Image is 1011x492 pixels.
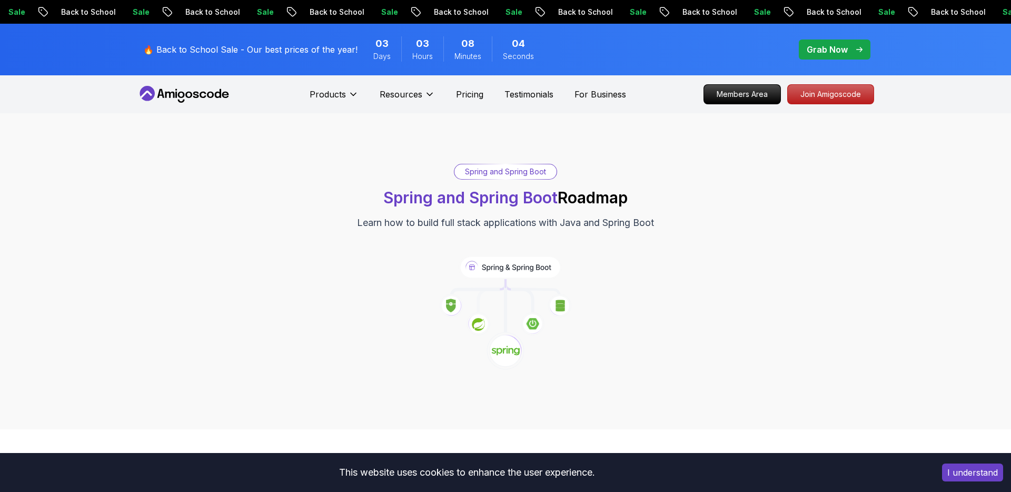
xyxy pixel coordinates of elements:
p: Back to School [424,7,496,17]
span: 4 Seconds [512,36,525,51]
p: Members Area [704,85,780,104]
button: Products [310,88,359,109]
span: 3 Days [375,36,389,51]
a: Testimonials [504,88,553,101]
p: Sale [869,7,903,17]
p: Grab Now [807,43,848,56]
span: Spring and Spring Boot [383,188,558,207]
span: Seconds [503,51,534,62]
p: Sale [247,7,281,17]
a: Members Area [703,84,781,104]
p: Products [310,88,346,101]
h1: Roadmap [383,188,628,207]
p: Learn how to build full stack applications with Java and Spring Boot [357,215,654,230]
p: Resources [380,88,422,101]
span: Minutes [454,51,481,62]
p: Back to School [52,7,123,17]
p: Sale [620,7,654,17]
p: Back to School [300,7,372,17]
a: Pricing [456,88,483,101]
p: Sale [496,7,530,17]
span: 8 Minutes [461,36,474,51]
button: Accept cookies [942,464,1003,481]
p: Sale [123,7,157,17]
a: For Business [574,88,626,101]
p: 🔥 Back to School Sale - Our best prices of the year! [143,43,358,56]
button: Resources [380,88,435,109]
div: This website uses cookies to enhance the user experience. [8,461,926,484]
p: Back to School [921,7,993,17]
div: Spring and Spring Boot [454,164,557,179]
p: Back to School [549,7,620,17]
a: Join Amigoscode [787,84,874,104]
p: Sale [372,7,405,17]
p: Sale [745,7,778,17]
p: Back to School [797,7,869,17]
p: Back to School [176,7,247,17]
p: Back to School [673,7,745,17]
span: Hours [412,51,433,62]
span: 3 Hours [416,36,429,51]
p: Join Amigoscode [788,85,874,104]
span: Days [373,51,391,62]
